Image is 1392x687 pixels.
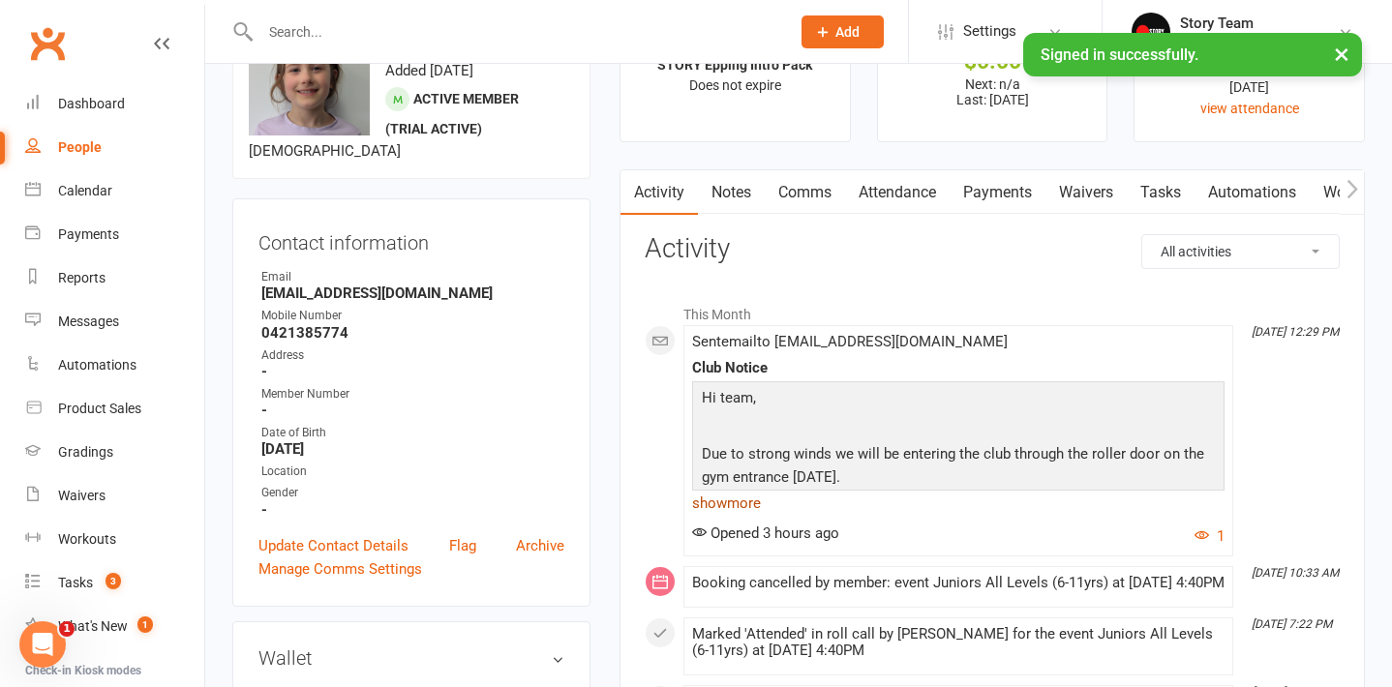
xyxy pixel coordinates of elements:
[23,19,72,68] a: Clubworx
[1045,170,1127,215] a: Waivers
[692,626,1225,659] div: Marked 'Attended' in roll call by [PERSON_NAME] for the event Juniors All Levels (6-11yrs) at [DA...
[1127,170,1195,215] a: Tasks
[692,360,1225,376] div: Club Notice
[25,213,204,256] a: Payments
[516,534,564,557] a: Archive
[802,15,884,48] button: Add
[950,170,1045,215] a: Payments
[19,621,66,668] iframe: Intercom live chat
[59,621,75,637] span: 1
[25,169,204,213] a: Calendar
[1252,325,1339,339] i: [DATE] 12:29 PM
[255,18,776,45] input: Search...
[25,343,204,387] a: Automations
[58,139,102,155] div: People
[1041,45,1198,64] span: Signed in successfully.
[58,488,106,503] div: Waivers
[58,401,141,416] div: Product Sales
[689,77,781,93] span: Does not expire
[835,24,860,40] span: Add
[1252,617,1332,631] i: [DATE] 7:22 PM
[25,387,204,431] a: Product Sales
[249,142,401,160] span: [DEMOGRAPHIC_DATA]
[1324,33,1359,75] button: ×
[25,518,204,561] a: Workouts
[697,386,1220,414] p: Hi team,
[1180,15,1286,32] div: Story Team
[261,307,564,325] div: Mobile Number
[645,294,1340,325] li: This Month
[1195,524,1225,548] button: 1
[106,573,121,589] span: 3
[697,442,1220,493] p: Due to strong winds we will be entering the club through the roller door on the gym entrance [DATE].
[261,484,564,502] div: Gender
[25,431,204,474] a: Gradings
[692,524,839,542] span: Opened 3 hours ago
[845,170,950,215] a: Attendance
[58,314,119,329] div: Messages
[258,557,422,581] a: Manage Comms Settings
[261,440,564,458] strong: [DATE]
[58,531,116,547] div: Workouts
[692,575,1225,591] div: Booking cancelled by member: event Juniors All Levels (6-11yrs) at [DATE] 4:40PM
[1252,566,1339,580] i: [DATE] 10:33 AM
[261,402,564,419] strong: -
[698,170,765,215] a: Notes
[385,91,519,136] span: Active member (trial active)
[963,10,1016,53] span: Settings
[58,618,128,634] div: What's New
[25,605,204,648] a: What's New1
[25,561,204,605] a: Tasks 3
[261,268,564,286] div: Email
[261,385,564,403] div: Member Number
[692,490,1225,517] a: show more
[1200,101,1299,116] a: view attendance
[1132,13,1170,51] img: thumb_image1689557048.png
[25,474,204,518] a: Waivers
[58,270,106,285] div: Reports
[261,346,564,365] div: Address
[261,501,564,519] strong: -
[895,76,1090,107] p: Next: n/a Last: [DATE]
[137,616,153,633] span: 1
[58,183,112,198] div: Calendar
[58,575,93,590] div: Tasks
[58,226,119,242] div: Payments
[261,424,564,442] div: Date of Birth
[620,170,698,215] a: Activity
[261,324,564,342] strong: 0421385774
[261,463,564,481] div: Location
[449,534,476,557] a: Flag
[25,256,204,300] a: Reports
[765,170,845,215] a: Comms
[258,534,409,557] a: Update Contact Details
[692,333,1008,350] span: Sent email to [EMAIL_ADDRESS][DOMAIN_NAME]
[25,126,204,169] a: People
[258,224,564,254] h3: Contact information
[261,284,564,302] strong: [EMAIL_ADDRESS][DOMAIN_NAME]
[645,234,1340,264] h3: Activity
[25,300,204,343] a: Messages
[58,357,136,373] div: Automations
[1195,170,1310,215] a: Automations
[261,363,564,380] strong: -
[58,96,125,111] div: Dashboard
[25,82,204,126] a: Dashboard
[258,647,564,669] h3: Wallet
[1152,76,1347,98] div: [DATE]
[1180,32,1286,49] div: Story Martial Arts
[58,444,113,460] div: Gradings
